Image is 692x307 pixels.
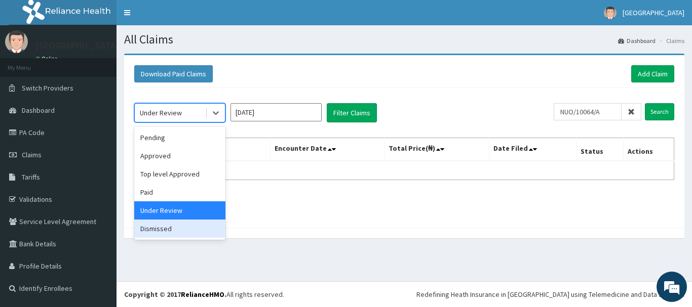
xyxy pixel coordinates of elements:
a: Online [35,55,60,62]
span: Switch Providers [22,83,73,93]
input: Search by HMO ID [554,103,622,120]
div: Approved [134,147,225,165]
div: Pending [134,128,225,147]
th: Status [576,138,624,161]
textarea: Type your message and hit 'Enter' [5,202,193,237]
div: Under Review [134,201,225,220]
th: Actions [623,138,674,161]
a: Add Claim [631,65,674,82]
div: Chat with us now [53,57,170,70]
button: Download Paid Claims [134,65,213,82]
div: Dismissed [134,220,225,238]
th: Encounter Date [271,138,384,161]
img: User Image [604,7,617,19]
strong: Copyright © 2017 . [124,290,226,299]
span: Dashboard [22,106,55,115]
a: Dashboard [618,36,656,45]
a: RelianceHMO [181,290,224,299]
h1: All Claims [124,33,684,46]
span: [GEOGRAPHIC_DATA] [623,8,684,17]
span: Claims [22,150,42,159]
div: Paid [134,183,225,201]
p: [GEOGRAPHIC_DATA] [35,41,119,50]
button: Filter Claims [327,103,377,122]
div: Under Review [140,108,182,118]
img: User Image [5,30,28,53]
div: Minimize live chat window [166,5,190,29]
input: Search [645,103,674,120]
input: Select Month and Year [230,103,322,121]
footer: All rights reserved. [117,281,692,307]
img: d_794563401_company_1708531726252_794563401 [19,51,41,76]
li: Claims [657,36,684,45]
span: Tariffs [22,172,40,182]
th: Total Price(₦) [384,138,489,161]
span: We're online! [59,90,140,192]
div: Redefining Heath Insurance in [GEOGRAPHIC_DATA] using Telemedicine and Data Science! [416,289,684,299]
th: Date Filed [489,138,576,161]
div: Top level Approved [134,165,225,183]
